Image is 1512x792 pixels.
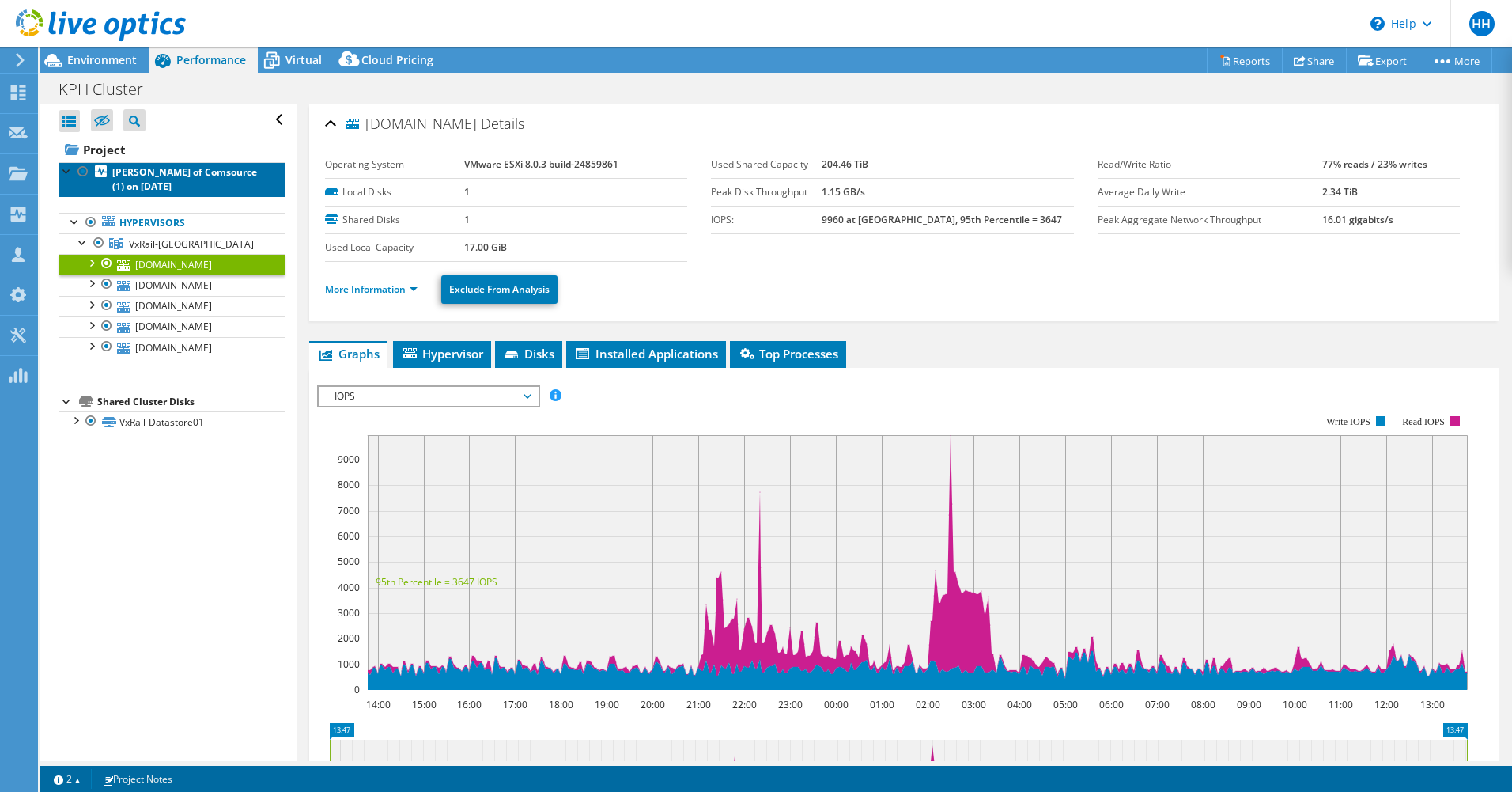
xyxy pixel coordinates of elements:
text: 3000 [338,606,360,620]
span: Environment [67,52,137,67]
label: Local Disks [325,184,464,200]
div: Shared Cluster Disks [97,392,285,411]
a: Export [1346,48,1419,73]
text: 4000 [338,581,360,594]
text: 06:00 [1098,698,1123,711]
b: 77% reads / 23% writes [1322,157,1427,171]
text: 5000 [338,555,360,568]
label: Average Daily Write [1098,184,1322,200]
span: Performance [176,52,246,67]
text: 07:00 [1144,698,1169,711]
text: 23:00 [777,698,802,711]
a: VxRail-Syracuse [59,233,285,254]
text: 14:00 [365,698,390,711]
b: 2.34 TiB [1322,185,1358,199]
text: 03:00 [961,698,985,711]
b: 9960 at [GEOGRAPHIC_DATA], 95th Percentile = 3647 [822,213,1062,226]
a: [DOMAIN_NAME] [59,275,285,295]
text: Read IOPS [1402,416,1445,427]
a: More Information [325,282,418,296]
text: 21:00 [686,698,710,711]
text: 22:00 [731,698,756,711]
a: [PERSON_NAME] of Comsource (1) on [DATE] [59,162,285,197]
a: VxRail-Datastore01 [59,411,285,432]
span: Disks [503,346,554,362]
span: VxRail-[GEOGRAPHIC_DATA] [129,237,254,251]
text: 08:00 [1190,698,1215,711]
span: IOPS [327,387,530,406]
text: 95th Percentile = 3647 IOPS [376,575,497,589]
span: Hypervisor [401,346,483,362]
text: 1000 [338,657,360,671]
text: 18:00 [548,698,573,711]
text: 13:00 [1419,698,1444,711]
b: 1 [464,213,470,226]
label: Read/Write Ratio [1098,157,1322,172]
text: 8000 [338,478,360,491]
b: [PERSON_NAME] of Comsource (1) on [DATE] [112,165,257,193]
text: 01:00 [869,698,894,711]
text: 19:00 [594,698,618,711]
text: 11:00 [1328,698,1352,711]
span: Details [481,114,524,133]
label: Used Shared Capacity [711,157,821,172]
label: Operating System [325,157,464,172]
b: 1.15 GB/s [822,185,865,199]
b: 204.46 TiB [822,157,868,171]
text: 02:00 [915,698,939,711]
text: 9000 [338,453,360,466]
text: 0 [354,683,360,696]
span: [DOMAIN_NAME] [346,116,477,132]
text: 12:00 [1374,698,1398,711]
a: [DOMAIN_NAME] [59,296,285,316]
label: Shared Disks [325,212,464,228]
svg: \n [1370,17,1385,31]
text: 17:00 [502,698,527,711]
text: 04:00 [1007,698,1031,711]
b: 17.00 GiB [464,241,507,254]
text: 10:00 [1282,698,1306,711]
h1: KPH Cluster [51,81,168,98]
text: 20:00 [640,698,664,711]
span: Cloud Pricing [361,52,433,67]
b: VMware ESXi 8.0.3 build-24859861 [464,157,618,171]
a: More [1419,48,1492,73]
text: 05:00 [1053,698,1077,711]
a: [DOMAIN_NAME] [59,337,285,358]
a: Project [59,137,285,162]
a: [DOMAIN_NAME] [59,316,285,337]
span: Top Processes [738,346,838,362]
a: Project Notes [91,769,183,789]
a: Exclude From Analysis [441,275,558,304]
text: 6000 [338,529,360,543]
label: Peak Disk Throughput [711,184,821,200]
a: 2 [43,769,92,789]
text: Write IOPS [1326,416,1370,427]
text: 16:00 [456,698,481,711]
span: HH [1469,11,1495,36]
label: Used Local Capacity [325,240,464,256]
label: IOPS: [711,212,821,228]
b: 16.01 gigabits/s [1322,213,1393,226]
text: 15:00 [411,698,436,711]
a: Hypervisors [59,213,285,233]
span: Installed Applications [574,346,718,362]
a: Share [1282,48,1347,73]
text: 00:00 [823,698,848,711]
a: Reports [1207,48,1283,73]
a: [DOMAIN_NAME] [59,254,285,275]
b: 1 [464,185,470,199]
span: Virtual [285,52,322,67]
text: 2000 [338,631,360,645]
label: Peak Aggregate Network Throughput [1098,212,1322,228]
span: Graphs [317,346,380,362]
text: 7000 [338,504,360,517]
text: 09:00 [1236,698,1261,711]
